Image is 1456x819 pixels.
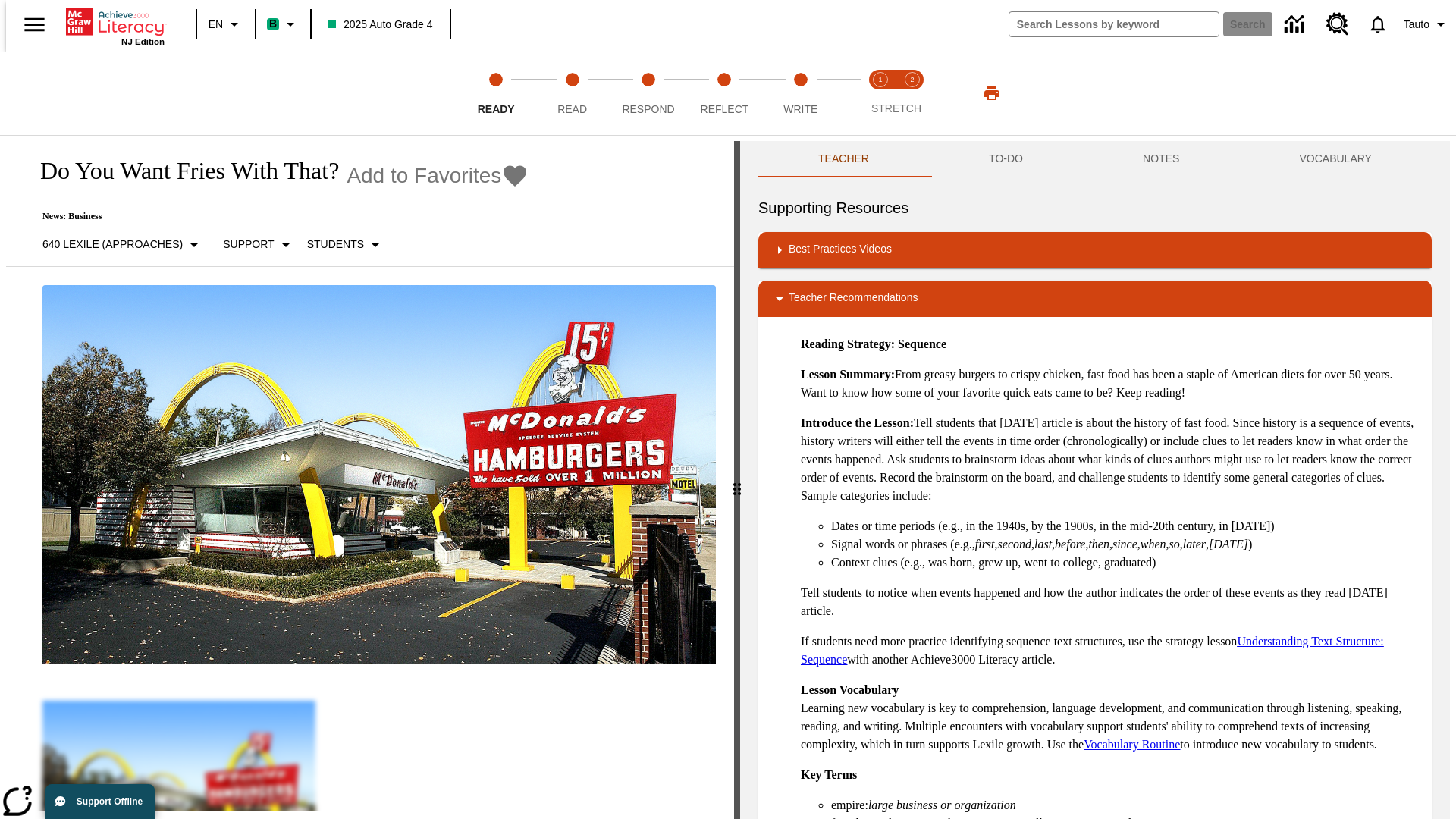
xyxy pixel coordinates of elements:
[1034,538,1052,551] em: last
[890,52,934,135] button: Stretch Respond step 2 of 2
[801,681,1420,754] p: Learning new vocabulary is key to comprehension, language development, and communication through ...
[1317,4,1358,45] a: Resource Center, Will open in new tab
[801,337,895,350] strong: Reading Strategy:
[680,52,768,135] button: Reflect step 4 of 5
[347,162,529,189] button: Add to Favorites - Do You Want Fries With That?
[1404,17,1429,33] span: Tauto
[121,37,165,46] span: NJ Edition
[1183,538,1206,551] em: later
[898,337,946,350] strong: Sequence
[557,103,587,115] span: Read
[831,796,1420,814] li: empire:
[789,241,892,259] p: Best Practices Videos
[328,17,433,33] span: 2025 Auto Grade 4
[998,538,1031,551] em: second
[604,52,692,135] button: Respond step 3 of 5
[868,799,1016,811] em: large business or organization
[452,52,540,135] button: Ready step 1 of 5
[1239,141,1432,177] button: VOCABULARY
[12,2,57,47] button: Open side menu
[77,796,143,807] span: Support Offline
[528,52,616,135] button: Read step 2 of 5
[42,237,183,253] p: 640 Lexile (Approaches)
[734,141,740,819] div: Press Enter or Spacebar and then press right and left arrow keys to move the slider
[307,237,364,253] p: Students
[801,368,895,381] strong: Lesson Summary:
[36,231,209,259] button: Select Lexile, 640 Lexile (Approaches)
[6,141,734,811] div: reading
[783,103,817,115] span: Write
[801,683,899,696] strong: Lesson Vocabulary
[45,784,155,819] button: Support Offline
[24,157,339,185] h1: Do You Want Fries With That?
[1009,12,1219,36] input: search field
[878,76,882,83] text: 1
[202,11,250,38] button: Language: EN, Select a language
[929,141,1083,177] button: TO-DO
[209,17,223,33] span: EN
[478,103,515,115] span: Ready
[801,416,914,429] strong: Introduce the Lesson:
[858,52,902,135] button: Stretch Read step 1 of 2
[871,102,921,115] span: STRETCH
[223,237,274,253] p: Support
[801,414,1420,505] p: Tell students that [DATE] article is about the history of fast food. Since history is a sequence ...
[42,285,716,664] img: One of the first McDonald's stores, with the iconic red sign and golden arches.
[701,103,749,115] span: Reflect
[757,52,845,135] button: Write step 5 of 5
[831,554,1420,572] li: Context clues (e.g., was born, grew up, went to college, graduated)
[1169,538,1180,551] em: so
[1209,538,1248,551] em: [DATE]
[301,231,391,259] button: Select Student
[1141,538,1166,551] em: when
[758,141,1432,177] div: Instructional Panel Tabs
[758,281,1432,317] div: Teacher Recommendations
[801,768,857,781] strong: Key Terms
[758,196,1432,220] h6: Supporting Resources
[975,538,995,551] em: first
[1358,5,1398,44] a: Notifications
[622,103,674,115] span: Respond
[758,232,1432,268] div: Best Practices Videos
[1276,4,1317,45] a: Data Center
[801,635,1384,666] a: Understanding Text Structure: Sequence
[1055,538,1085,551] em: before
[24,211,529,222] p: News: Business
[758,141,929,177] button: Teacher
[789,290,918,308] p: Teacher Recommendations
[740,141,1450,819] div: activity
[910,76,914,83] text: 2
[801,632,1420,669] p: If students need more practice identifying sequence text structures, use the strategy lesson with...
[1398,11,1456,38] button: Profile/Settings
[261,11,306,38] button: Boost Class color is mint green. Change class color
[347,164,501,188] span: Add to Favorites
[269,14,277,33] span: B
[1088,538,1109,551] em: then
[831,535,1420,554] li: Signal words or phrases (e.g., , , , , , , , , , )
[831,517,1420,535] li: Dates or time periods (e.g., in the 1940s, by the 1900s, in the mid-20th century, in [DATE])
[1083,141,1239,177] button: NOTES
[217,231,300,259] button: Scaffolds, Support
[1084,738,1180,751] a: Vocabulary Routine
[66,5,165,46] div: Home
[968,80,1016,107] button: Print
[801,366,1420,402] p: From greasy burgers to crispy chicken, fast food has been a staple of American diets for over 50 ...
[801,584,1420,620] p: Tell students to notice when events happened and how the author indicates the order of these even...
[1112,538,1137,551] em: since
